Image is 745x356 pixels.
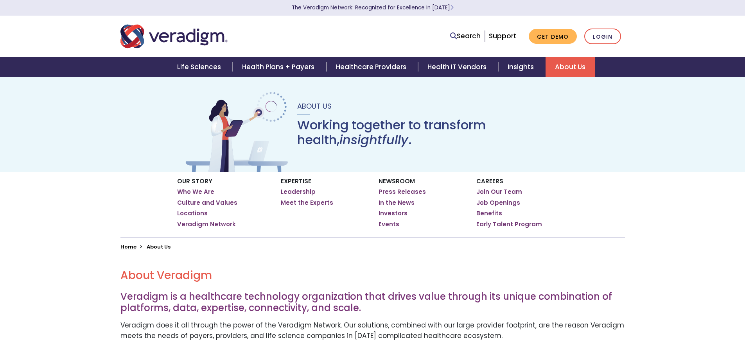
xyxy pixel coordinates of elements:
[379,209,408,217] a: Investors
[327,57,418,77] a: Healthcare Providers
[546,57,595,77] a: About Us
[177,188,214,196] a: Who We Are
[476,199,520,207] a: Job Openings
[339,131,408,148] em: insightfully
[177,220,236,228] a: Veradigm Network
[476,188,522,196] a: Join Our Team
[418,57,498,77] a: Health IT Vendors
[476,209,502,217] a: Benefits
[120,269,625,282] h2: About Veradigm
[489,31,516,41] a: Support
[379,188,426,196] a: Press Releases
[177,209,208,217] a: Locations
[120,291,625,314] h3: Veradigm is a healthcare technology organization that drives value through its unique combination...
[450,4,454,11] span: Learn More
[498,57,546,77] a: Insights
[450,31,481,41] a: Search
[529,29,577,44] a: Get Demo
[120,243,136,250] a: Home
[476,220,542,228] a: Early Talent Program
[120,23,228,49] img: Veradigm logo
[379,199,415,207] a: In the News
[177,199,237,207] a: Culture and Values
[120,320,625,341] p: Veradigm does it all through the power of the Veradigm Network. Our solutions, combined with our ...
[281,199,333,207] a: Meet the Experts
[281,188,316,196] a: Leadership
[584,29,621,45] a: Login
[168,57,233,77] a: Life Sciences
[233,57,326,77] a: Health Plans + Payers
[297,101,332,111] span: About Us
[292,4,454,11] a: The Veradigm Network: Recognized for Excellence in [DATE]Learn More
[297,118,562,148] h1: Working together to transform health, .
[379,220,399,228] a: Events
